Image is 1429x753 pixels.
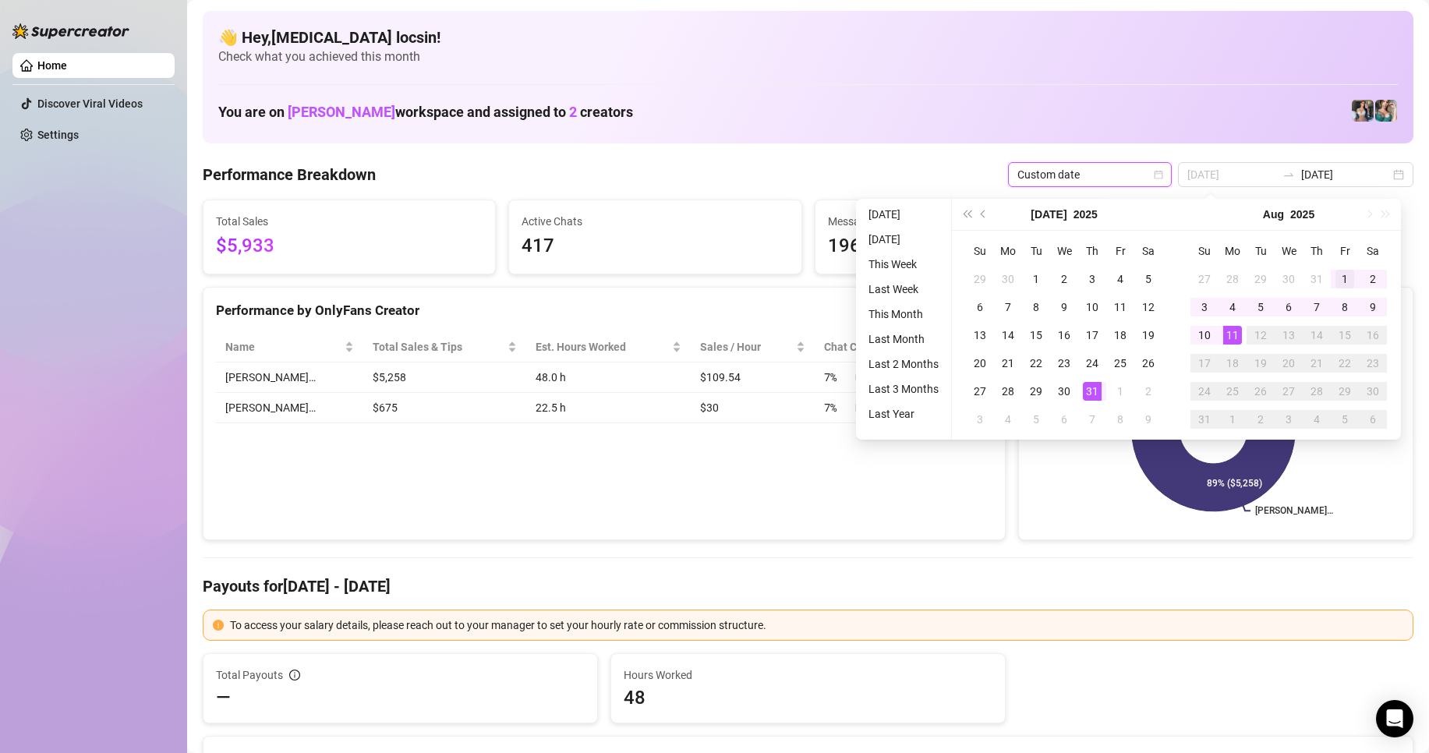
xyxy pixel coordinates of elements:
[218,27,1398,48] h4: 👋 Hey, [MEDICAL_DATA] locsin !
[1027,382,1045,401] div: 29
[1111,382,1130,401] div: 1
[1359,265,1387,293] td: 2025-08-02
[1134,237,1162,265] th: Sa
[1074,199,1098,230] button: Choose a year
[1331,265,1359,293] td: 2025-08-01
[1376,700,1413,737] div: Open Intercom Messenger
[1282,168,1295,181] span: swap-right
[1275,321,1303,349] td: 2025-08-13
[994,321,1022,349] td: 2025-07-14
[1134,293,1162,321] td: 2025-07-12
[1078,265,1106,293] td: 2025-07-03
[216,300,992,321] div: Performance by OnlyFans Creator
[1111,410,1130,429] div: 8
[1078,237,1106,265] th: Th
[1106,349,1134,377] td: 2025-07-25
[1364,354,1382,373] div: 23
[203,575,1413,597] h4: Payouts for [DATE] - [DATE]
[1055,382,1074,401] div: 30
[1247,349,1275,377] td: 2025-08-19
[624,666,992,684] span: Hours Worked
[1050,321,1078,349] td: 2025-07-16
[1055,354,1074,373] div: 23
[1083,410,1102,429] div: 7
[1223,270,1242,288] div: 28
[1139,298,1158,316] div: 12
[1331,237,1359,265] th: Fr
[971,298,989,316] div: 6
[1111,326,1130,345] div: 18
[1050,377,1078,405] td: 2025-07-30
[1335,270,1354,288] div: 1
[216,213,483,230] span: Total Sales
[966,349,994,377] td: 2025-07-20
[1195,298,1214,316] div: 3
[994,265,1022,293] td: 2025-06-30
[966,321,994,349] td: 2025-07-13
[37,97,143,110] a: Discover Viral Videos
[1307,382,1326,401] div: 28
[1134,349,1162,377] td: 2025-07-26
[999,270,1017,288] div: 30
[1139,326,1158,345] div: 19
[999,326,1017,345] div: 14
[1335,382,1354,401] div: 29
[522,213,788,230] span: Active Chats
[216,332,363,362] th: Name
[862,405,945,423] li: Last Year
[1022,293,1050,321] td: 2025-07-08
[862,380,945,398] li: Last 3 Months
[1279,298,1298,316] div: 6
[1027,354,1045,373] div: 22
[1359,377,1387,405] td: 2025-08-30
[1106,237,1134,265] th: Fr
[1247,405,1275,433] td: 2025-09-02
[526,393,691,423] td: 22.5 h
[1359,293,1387,321] td: 2025-08-09
[1022,321,1050,349] td: 2025-07-15
[999,382,1017,401] div: 28
[213,620,224,631] span: exclamation-circle
[1223,298,1242,316] div: 4
[218,104,633,121] h1: You are on workspace and assigned to creators
[1190,265,1219,293] td: 2025-07-27
[824,338,971,355] span: Chat Conversion
[700,338,793,355] span: Sales / Hour
[1223,382,1242,401] div: 25
[216,685,231,710] span: —
[1279,410,1298,429] div: 3
[1275,349,1303,377] td: 2025-08-20
[1359,405,1387,433] td: 2025-09-06
[1111,270,1130,288] div: 4
[1352,100,1374,122] img: Katy
[1027,410,1045,429] div: 5
[1303,237,1331,265] th: Th
[862,205,945,224] li: [DATE]
[1290,199,1314,230] button: Choose a year
[1050,349,1078,377] td: 2025-07-23
[1364,270,1382,288] div: 2
[1275,377,1303,405] td: 2025-08-27
[203,164,376,186] h4: Performance Breakdown
[1190,405,1219,433] td: 2025-08-31
[1055,270,1074,288] div: 2
[1364,410,1382,429] div: 6
[1134,405,1162,433] td: 2025-08-09
[1275,405,1303,433] td: 2025-09-03
[1255,506,1333,517] text: [PERSON_NAME]…
[216,362,363,393] td: [PERSON_NAME]…
[1027,326,1045,345] div: 15
[1027,298,1045,316] div: 8
[971,410,989,429] div: 3
[1223,326,1242,345] div: 11
[1022,265,1050,293] td: 2025-07-01
[1303,377,1331,405] td: 2025-08-28
[1219,405,1247,433] td: 2025-09-01
[971,382,989,401] div: 27
[1050,405,1078,433] td: 2025-08-06
[971,326,989,345] div: 13
[522,232,788,261] span: 417
[1303,293,1331,321] td: 2025-08-07
[1022,405,1050,433] td: 2025-08-05
[862,230,945,249] li: [DATE]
